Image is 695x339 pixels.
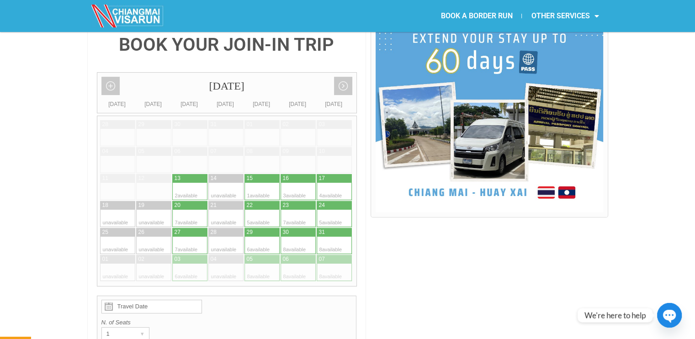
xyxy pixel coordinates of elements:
[211,175,217,182] div: 14
[99,100,135,109] div: [DATE]
[207,100,244,109] div: [DATE]
[102,255,108,263] div: 01
[171,100,207,109] div: [DATE]
[319,121,325,128] div: 03
[283,175,289,182] div: 16
[138,201,144,209] div: 19
[247,175,253,182] div: 15
[175,255,180,263] div: 03
[175,175,180,182] div: 13
[247,148,253,155] div: 08
[138,121,144,128] div: 29
[175,148,180,155] div: 06
[175,121,180,128] div: 30
[102,175,108,182] div: 11
[211,201,217,209] div: 21
[431,5,521,26] a: BOOK A BORDER RUN
[175,228,180,236] div: 27
[319,175,325,182] div: 17
[138,148,144,155] div: 05
[283,201,289,209] div: 23
[319,148,325,155] div: 10
[247,228,253,236] div: 29
[283,228,289,236] div: 30
[283,255,289,263] div: 06
[97,73,356,100] div: [DATE]
[280,100,316,109] div: [DATE]
[97,36,357,54] h4: BOOK YOUR JOIN-IN TRIP
[522,5,608,26] a: OTHER SERVICES
[211,228,217,236] div: 28
[316,100,352,109] div: [DATE]
[102,228,108,236] div: 25
[102,201,108,209] div: 18
[102,148,108,155] div: 04
[247,255,253,263] div: 05
[347,5,608,26] nav: Menu
[138,175,144,182] div: 12
[135,100,171,109] div: [DATE]
[247,201,253,209] div: 22
[138,255,144,263] div: 02
[211,255,217,263] div: 04
[138,228,144,236] div: 26
[283,148,289,155] div: 09
[247,121,253,128] div: 01
[244,100,280,109] div: [DATE]
[175,201,180,209] div: 20
[211,121,217,128] div: 31
[283,121,289,128] div: 02
[319,201,325,209] div: 24
[101,318,352,327] label: N. of Seats
[319,228,325,236] div: 31
[102,121,108,128] div: 28
[211,148,217,155] div: 07
[319,255,325,263] div: 07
